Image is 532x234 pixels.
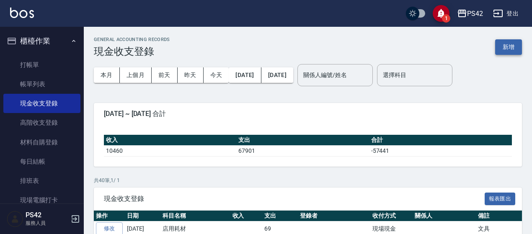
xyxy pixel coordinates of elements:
[413,211,476,221] th: 關係人
[3,75,80,94] a: 帳單列表
[204,67,229,83] button: 今天
[3,190,80,210] a: 現場電腦打卡
[3,94,80,113] a: 現金收支登錄
[495,39,522,55] button: 新增
[236,135,369,146] th: 支出
[370,211,413,221] th: 收付方式
[3,30,80,52] button: 櫃檯作業
[298,211,370,221] th: 登錄者
[94,67,120,83] button: 本月
[236,145,369,156] td: 67901
[104,145,236,156] td: 10460
[485,194,516,202] a: 報表匯出
[120,67,152,83] button: 上個月
[490,6,522,21] button: 登出
[94,46,170,57] h3: 現金收支登錄
[261,67,293,83] button: [DATE]
[104,110,512,118] span: [DATE] ~ [DATE] 合計
[94,177,522,184] p: 共 40 筆, 1 / 1
[104,195,485,203] span: 現金收支登錄
[433,5,449,22] button: save
[369,135,512,146] th: 合計
[94,37,170,42] h2: GENERAL ACCOUNTING RECORDS
[230,211,263,221] th: 收入
[160,211,230,221] th: 科目名稱
[26,211,68,219] h5: PS42
[7,211,23,227] img: Person
[495,43,522,51] a: 新增
[485,193,516,206] button: 報表匯出
[3,55,80,75] a: 打帳單
[454,5,486,22] button: PS42
[26,219,68,227] p: 服務人員
[442,14,450,23] span: 1
[262,211,298,221] th: 支出
[152,67,178,83] button: 前天
[467,8,483,19] div: PS42
[10,8,34,18] img: Logo
[178,67,204,83] button: 昨天
[104,135,236,146] th: 收入
[94,211,125,221] th: 操作
[3,113,80,132] a: 高階收支登錄
[3,152,80,171] a: 每日結帳
[3,133,80,152] a: 材料自購登錄
[369,145,512,156] td: -57441
[125,211,160,221] th: 日期
[3,171,80,190] a: 排班表
[229,67,261,83] button: [DATE]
